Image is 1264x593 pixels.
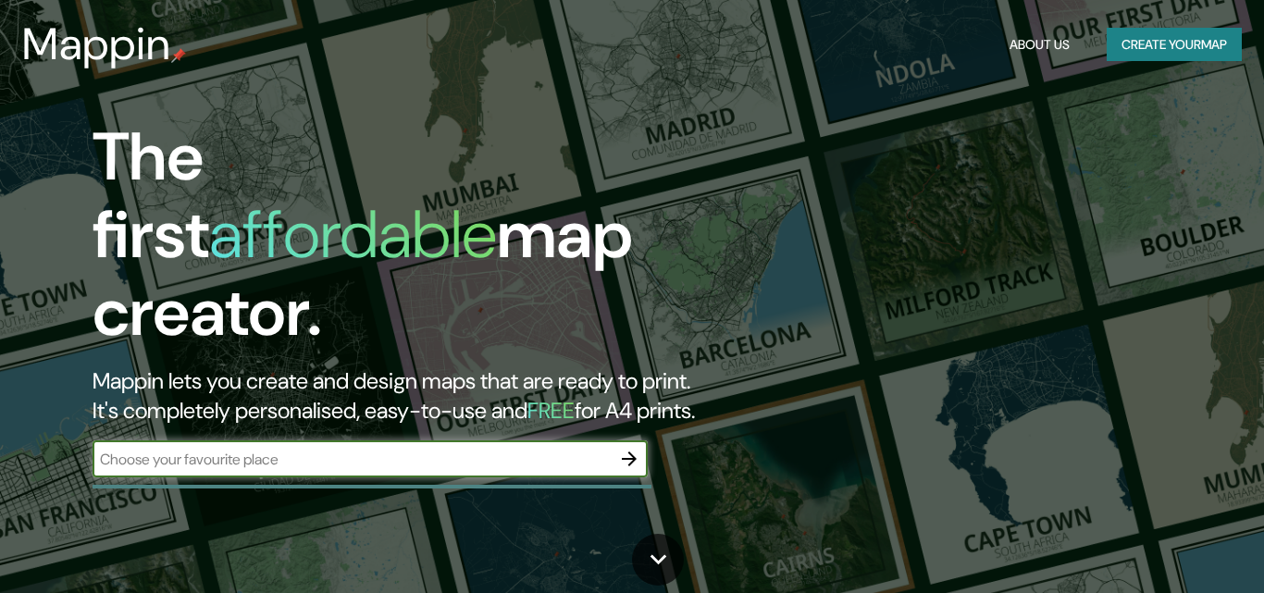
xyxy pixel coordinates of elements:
h5: FREE [527,396,575,425]
input: Choose your favourite place [93,449,611,470]
h3: Mappin [22,19,171,70]
h1: affordable [209,191,497,278]
img: mappin-pin [171,48,186,63]
button: About Us [1002,28,1077,62]
button: Create yourmap [1107,28,1242,62]
h1: The first map creator. [93,118,725,366]
h2: Mappin lets you create and design maps that are ready to print. It's completely personalised, eas... [93,366,725,426]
